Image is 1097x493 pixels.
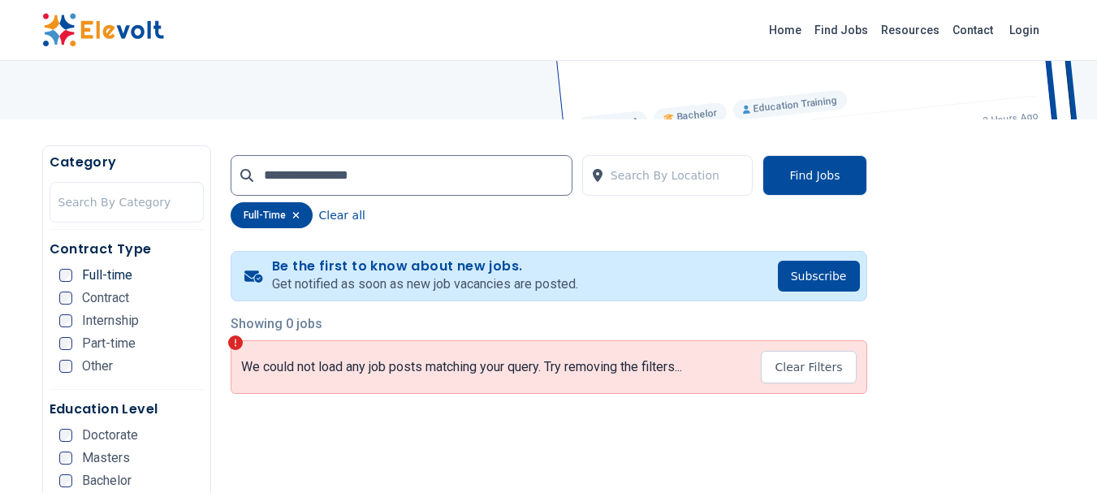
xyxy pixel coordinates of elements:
[59,314,72,327] input: Internship
[82,452,130,465] span: Masters
[762,155,866,196] button: Find Jobs
[82,269,132,282] span: Full-time
[50,153,204,172] h5: Category
[1016,415,1097,493] iframe: Chat Widget
[761,351,856,383] button: Clear Filters
[1000,14,1049,46] a: Login
[59,452,72,465] input: Masters
[82,429,138,442] span: Doctorate
[59,474,72,487] input: Bachelor
[272,275,578,294] p: Get notified as soon as new job vacancies are posted.
[59,337,72,350] input: Part-time
[808,17,875,43] a: Find Jobs
[82,360,113,373] span: Other
[82,474,132,487] span: Bachelor
[82,337,136,350] span: Part-time
[762,17,808,43] a: Home
[946,17,1000,43] a: Contact
[59,269,72,282] input: Full-time
[231,314,867,334] p: Showing 0 jobs
[231,202,313,228] div: full-time
[82,314,139,327] span: Internship
[59,360,72,373] input: Other
[319,202,365,228] button: Clear all
[82,292,129,305] span: Contract
[59,429,72,442] input: Doctorate
[50,400,204,419] h5: Education Level
[241,359,682,375] p: We could not load any job posts matching your query. Try removing the filters...
[272,258,578,275] h4: Be the first to know about new jobs.
[778,261,860,292] button: Subscribe
[59,292,72,305] input: Contract
[875,17,946,43] a: Resources
[42,13,164,47] img: Elevolt
[50,240,204,259] h5: Contract Type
